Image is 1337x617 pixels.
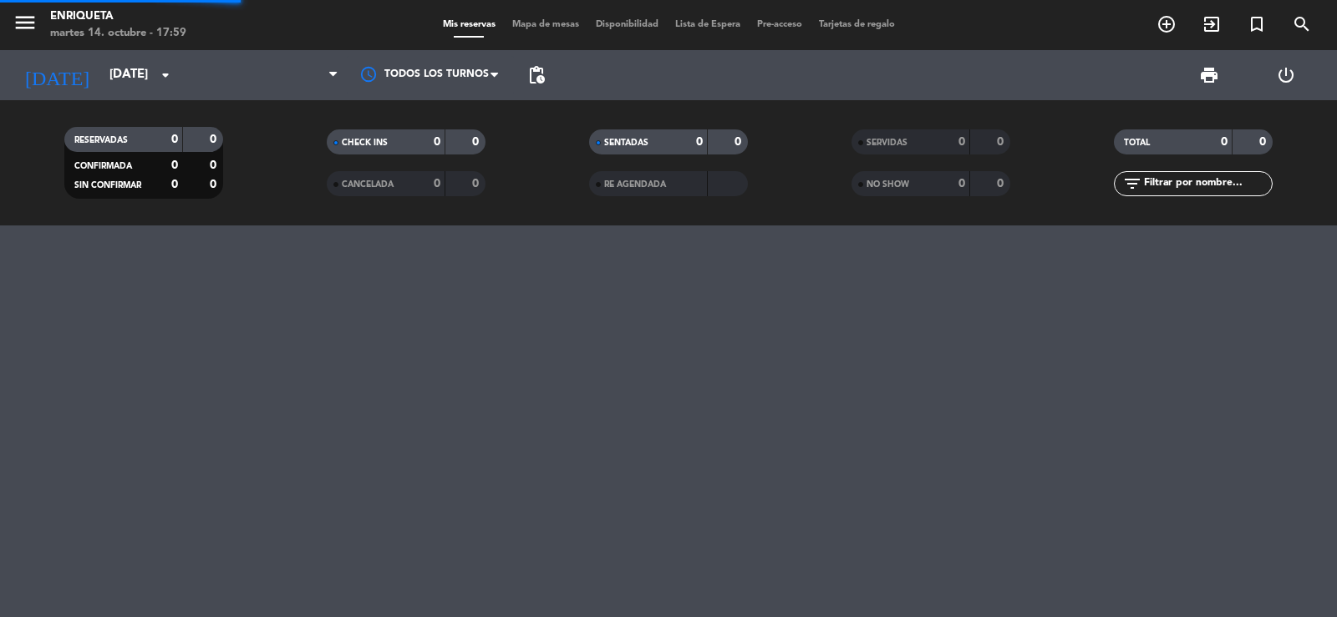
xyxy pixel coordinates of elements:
strong: 0 [171,159,178,171]
i: power_settings_new [1276,65,1296,85]
span: SENTADAS [604,139,648,147]
strong: 0 [210,179,220,190]
span: NO SHOW [867,180,909,189]
strong: 0 [1221,136,1228,148]
div: martes 14. octubre - 17:59 [50,25,186,42]
span: print [1199,65,1219,85]
span: Pre-acceso [749,20,811,29]
strong: 0 [1259,136,1269,148]
strong: 0 [997,136,1007,148]
i: add_circle_outline [1157,14,1177,34]
span: TOTAL [1124,139,1150,147]
i: exit_to_app [1202,14,1222,34]
span: Mapa de mesas [504,20,587,29]
strong: 0 [434,178,440,190]
span: CANCELADA [342,180,394,189]
strong: 0 [210,134,220,145]
span: SERVIDAS [867,139,907,147]
strong: 0 [958,136,965,148]
i: filter_list [1122,174,1142,194]
span: RESERVADAS [74,136,128,144]
span: Tarjetas de regalo [811,20,903,29]
strong: 0 [696,136,703,148]
span: Disponibilidad [587,20,667,29]
strong: 0 [472,136,482,148]
span: CONFIRMADA [74,162,132,170]
div: LOG OUT [1248,50,1324,100]
i: turned_in_not [1247,14,1267,34]
span: CHECK INS [342,139,388,147]
strong: 0 [171,134,178,145]
i: arrow_drop_down [155,65,175,85]
i: search [1292,14,1312,34]
strong: 0 [171,179,178,190]
span: pending_actions [526,65,546,85]
strong: 0 [472,178,482,190]
strong: 0 [210,159,220,171]
strong: 0 [434,136,440,148]
button: menu [13,10,38,41]
span: SIN CONFIRMAR [74,181,141,190]
strong: 0 [997,178,1007,190]
div: Enriqueta [50,8,186,25]
span: Mis reservas [435,20,504,29]
span: RE AGENDADA [604,180,666,189]
input: Filtrar por nombre... [1142,174,1272,193]
strong: 0 [735,136,745,148]
strong: 0 [958,178,965,190]
i: menu [13,10,38,35]
span: Lista de Espera [667,20,749,29]
i: [DATE] [13,57,101,94]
